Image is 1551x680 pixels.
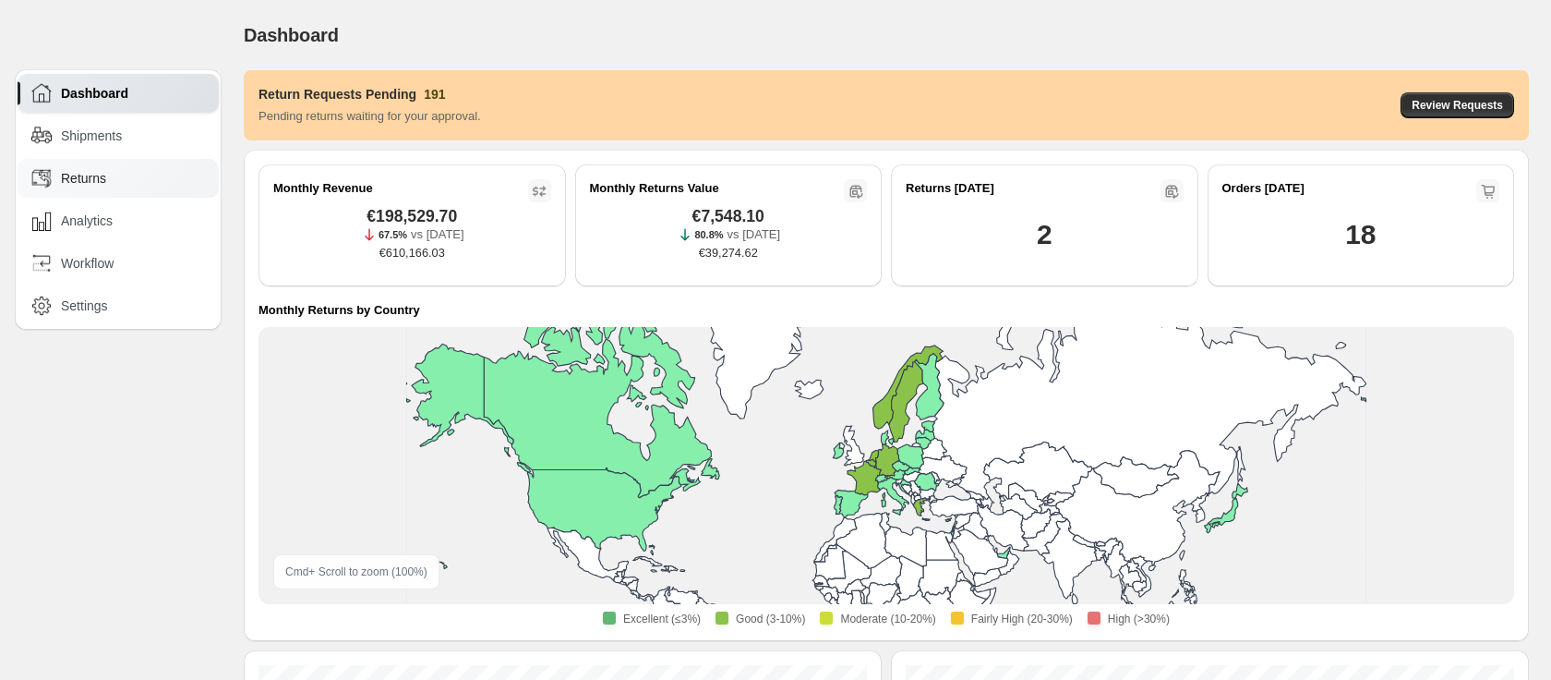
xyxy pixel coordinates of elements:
[244,25,339,45] span: Dashboard
[1222,179,1305,198] h2: Orders [DATE]
[1412,98,1503,113] span: Review Requests
[906,179,994,198] h2: Returns [DATE]
[727,225,781,244] p: vs [DATE]
[1401,92,1514,118] button: Review Requests
[61,169,106,188] span: Returns
[258,107,481,126] p: Pending returns waiting for your approval.
[258,85,416,103] h3: Return Requests Pending
[379,244,445,262] span: €610,166.03
[61,254,114,273] span: Workflow
[367,207,457,225] span: €198,529.70
[1108,612,1170,626] span: High (>30%)
[1345,216,1376,253] h1: 18
[736,612,805,626] span: Good (3-10%)
[258,301,420,320] h4: Monthly Returns by Country
[971,612,1073,626] span: Fairly High (20-30%)
[623,612,701,626] span: Excellent (≤3%)
[61,127,122,145] span: Shipments
[699,244,758,262] span: €39,274.62
[590,179,719,198] h2: Monthly Returns Value
[1037,216,1052,253] h1: 2
[273,554,439,589] div: Cmd + Scroll to zoom ( 100 %)
[840,612,935,626] span: Moderate (10-20%)
[692,207,764,225] span: €7,548.10
[61,84,128,103] span: Dashboard
[61,297,108,315] span: Settings
[61,212,113,230] span: Analytics
[694,229,723,240] span: 80.8%
[273,179,373,198] h2: Monthly Revenue
[411,225,464,244] p: vs [DATE]
[424,85,445,103] h3: 191
[379,229,407,240] span: 67.5%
